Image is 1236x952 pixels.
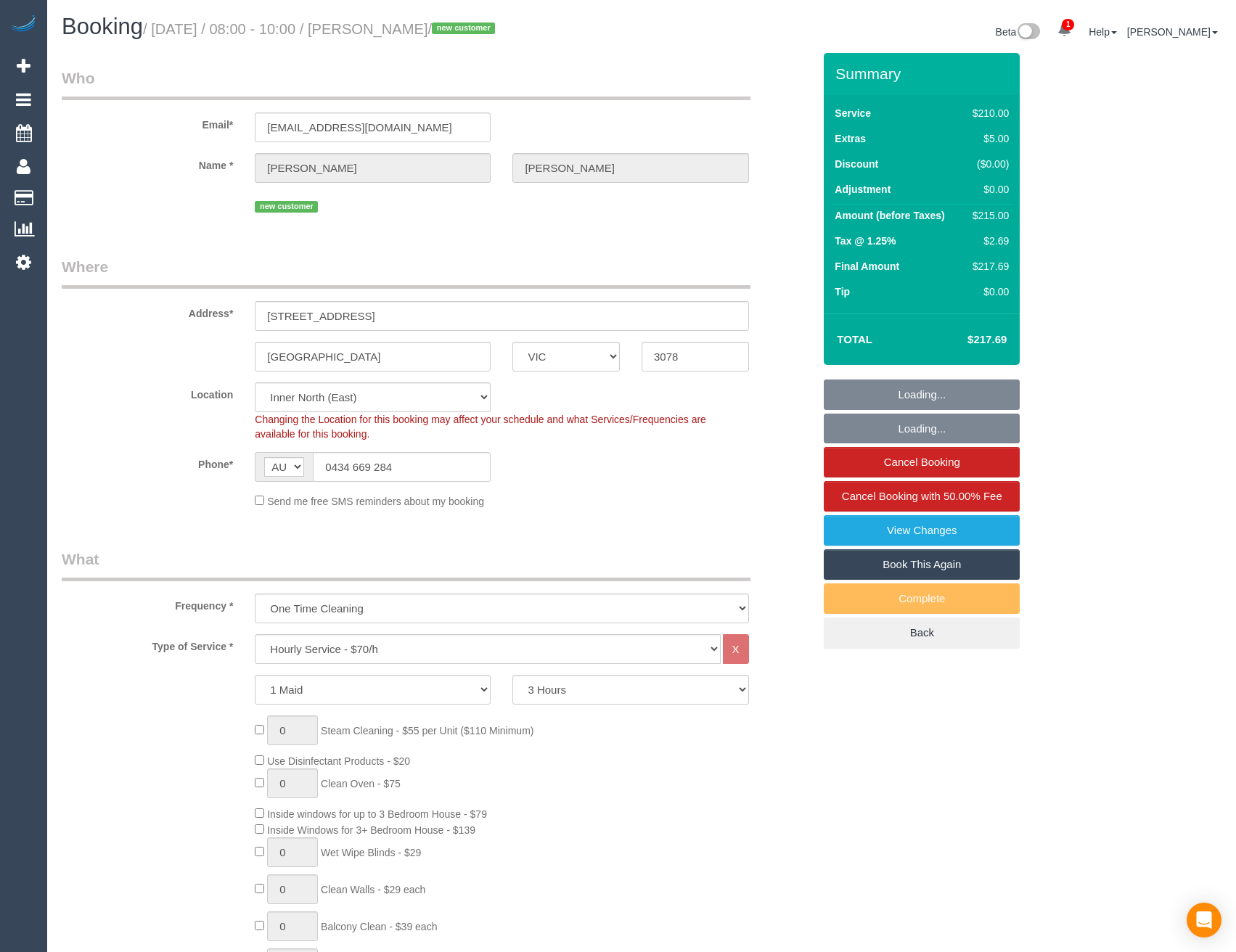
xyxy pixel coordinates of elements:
[835,65,1012,82] h3: Summary
[1016,23,1040,42] img: New interface
[62,256,750,289] legend: Where
[824,515,1020,546] a: View Changes
[321,847,421,858] span: Wet Wipe Blinds - $29
[267,755,410,767] span: Use Disinfectant Products - $20
[267,824,475,836] span: Inside Windows for 3+ Bedroom House - $139
[51,301,244,321] label: Address*
[321,921,437,932] span: Balcony Clean - $39 each
[51,634,244,654] label: Type of Service *
[824,617,1020,648] a: Back
[255,342,491,372] input: Suburb*
[428,21,500,37] span: /
[967,131,1009,146] div: $5.00
[824,447,1020,477] a: Cancel Booking
[255,414,706,440] span: Changing the Location for this booking may affect your schedule and what Services/Frequencies are...
[967,284,1009,299] div: $0.00
[1050,15,1079,46] a: 1
[642,342,749,372] input: Post Code*
[967,106,1009,120] div: $210.00
[824,549,1020,580] a: Book This Again
[967,259,1009,274] div: $217.69
[835,131,866,146] label: Extras
[321,884,425,895] span: Clean Walls - $29 each
[51,452,244,472] label: Phone*
[837,333,872,345] strong: Total
[835,208,944,223] label: Amount (before Taxes)
[996,26,1041,38] a: Beta
[255,201,318,213] span: new customer
[835,106,871,120] label: Service
[51,594,244,613] label: Frequency *
[967,208,1009,223] div: $215.00
[62,14,143,39] span: Booking
[1127,26,1218,38] a: [PERSON_NAME]
[1089,26,1117,38] a: Help
[255,153,491,183] input: First Name*
[835,157,878,171] label: Discount
[62,549,750,581] legend: What
[824,481,1020,512] a: Cancel Booking with 50.00% Fee
[835,234,896,248] label: Tax @ 1.25%
[51,112,244,132] label: Email*
[51,382,244,402] label: Location
[143,21,499,37] small: / [DATE] / 08:00 - 10:00 / [PERSON_NAME]
[1062,19,1074,30] span: 1
[432,22,495,34] span: new customer
[267,496,484,507] span: Send me free SMS reminders about my booking
[835,259,899,274] label: Final Amount
[967,234,1009,248] div: $2.69
[967,182,1009,197] div: $0.00
[924,334,1007,346] h4: $217.69
[62,67,750,100] legend: Who
[255,112,491,142] input: Email*
[267,808,487,820] span: Inside windows for up to 3 Bedroom House - $79
[321,778,401,789] span: Clean Oven - $75
[313,452,491,482] input: Phone*
[9,15,38,35] img: Automaid Logo
[512,153,748,183] input: Last Name*
[967,157,1009,171] div: ($0.00)
[321,725,533,736] span: Steam Cleaning - $55 per Unit ($110 Minimum)
[842,490,1002,502] span: Cancel Booking with 50.00% Fee
[835,182,891,197] label: Adjustment
[1187,903,1221,937] div: Open Intercom Messenger
[835,284,850,299] label: Tip
[51,153,244,173] label: Name *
